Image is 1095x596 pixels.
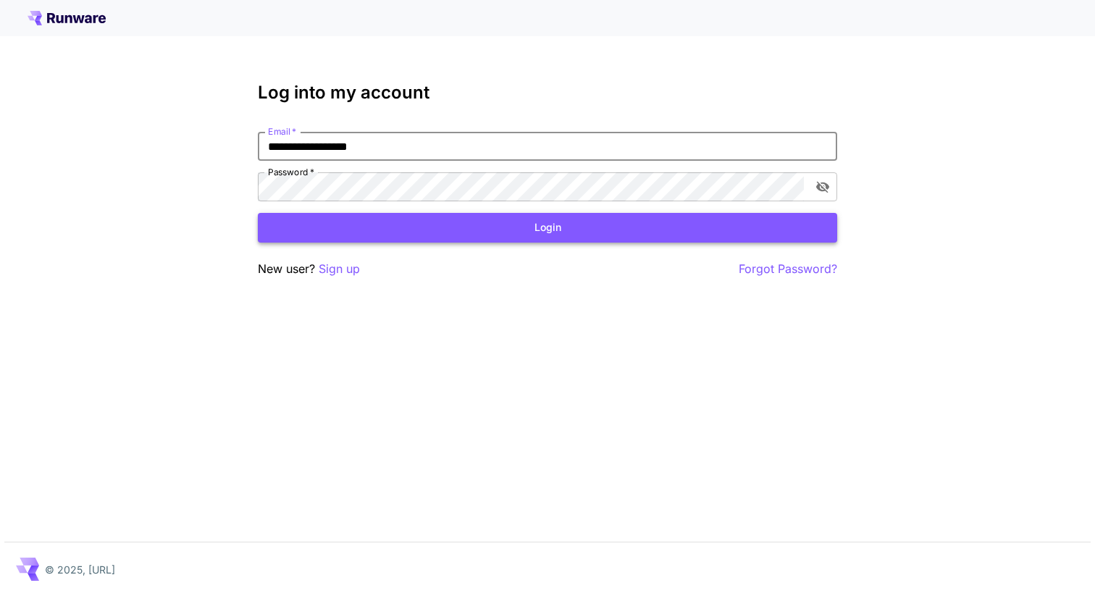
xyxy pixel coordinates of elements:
label: Password [268,166,314,178]
button: Forgot Password? [739,260,837,278]
button: toggle password visibility [810,174,836,200]
label: Email [268,125,296,138]
p: © 2025, [URL] [45,562,115,577]
button: Login [258,213,837,243]
h3: Log into my account [258,83,837,103]
p: New user? [258,260,360,278]
button: Sign up [319,260,360,278]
